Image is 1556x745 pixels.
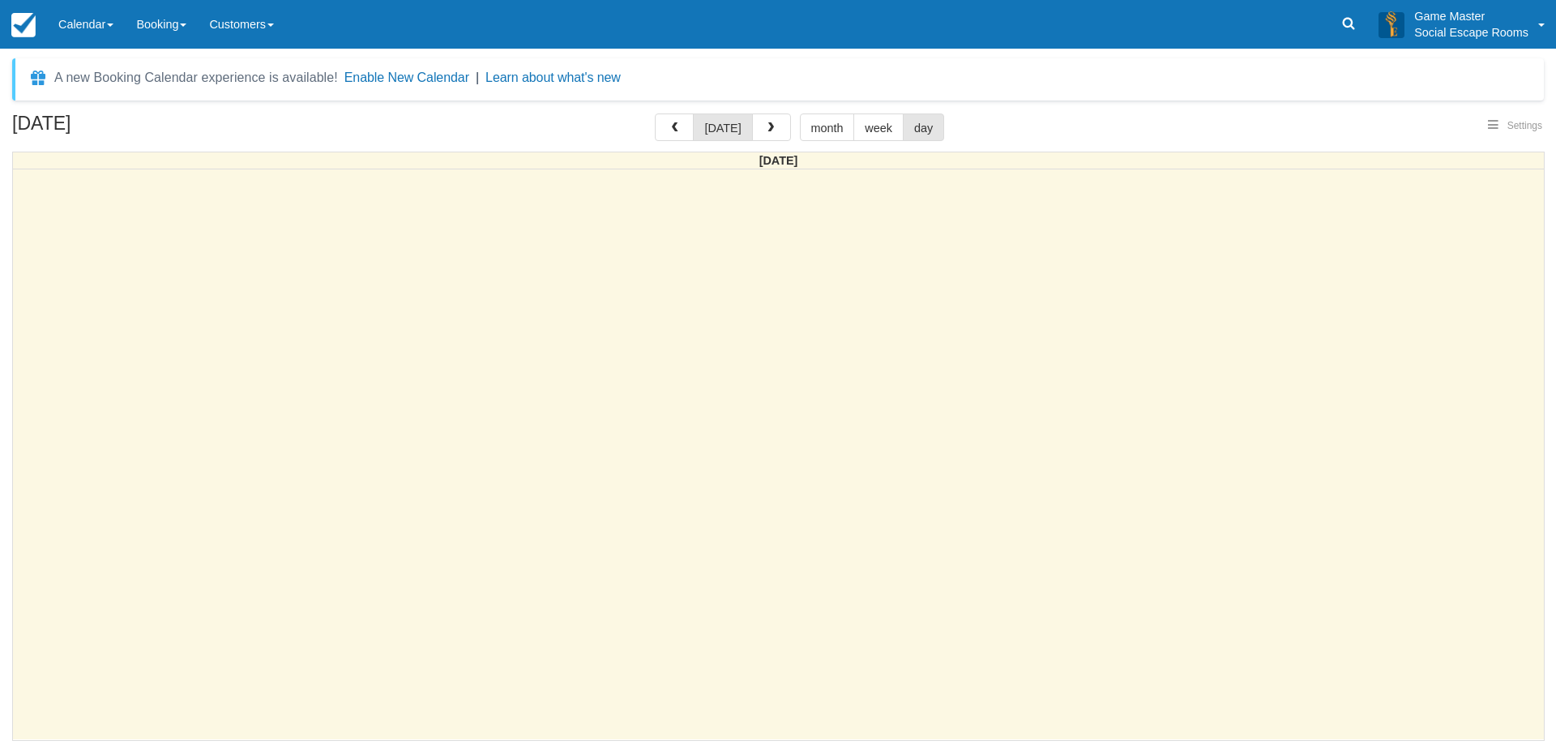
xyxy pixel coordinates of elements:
[1379,11,1404,37] img: A3
[12,113,217,143] h2: [DATE]
[1414,24,1528,41] p: Social Escape Rooms
[54,68,338,88] div: A new Booking Calendar experience is available!
[1414,8,1528,24] p: Game Master
[476,71,479,84] span: |
[344,70,469,86] button: Enable New Calendar
[1478,114,1552,138] button: Settings
[759,154,798,167] span: [DATE]
[485,71,621,84] a: Learn about what's new
[11,13,36,37] img: checkfront-main-nav-mini-logo.png
[800,113,855,141] button: month
[1507,120,1542,131] span: Settings
[853,113,904,141] button: week
[693,113,752,141] button: [DATE]
[903,113,944,141] button: day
